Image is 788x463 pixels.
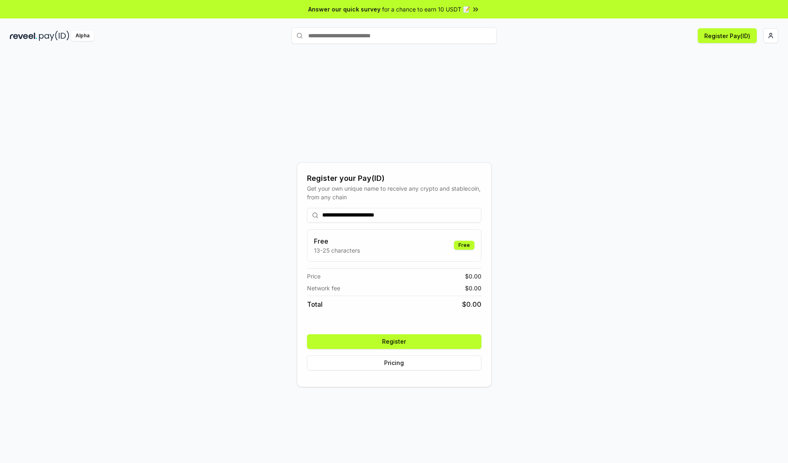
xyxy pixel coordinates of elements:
[454,241,474,250] div: Free
[307,184,481,201] div: Get your own unique name to receive any crypto and stablecoin, from any chain
[308,5,380,14] span: Answer our quick survey
[307,173,481,184] div: Register your Pay(ID)
[307,284,340,292] span: Network fee
[314,236,360,246] h3: Free
[39,31,69,41] img: pay_id
[71,31,94,41] div: Alpha
[307,334,481,349] button: Register
[698,28,757,43] button: Register Pay(ID)
[465,284,481,292] span: $ 0.00
[307,299,323,309] span: Total
[307,356,481,370] button: Pricing
[382,5,470,14] span: for a chance to earn 10 USDT 📝
[10,31,37,41] img: reveel_dark
[307,272,321,281] span: Price
[314,246,360,255] p: 13-25 characters
[465,272,481,281] span: $ 0.00
[462,299,481,309] span: $ 0.00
